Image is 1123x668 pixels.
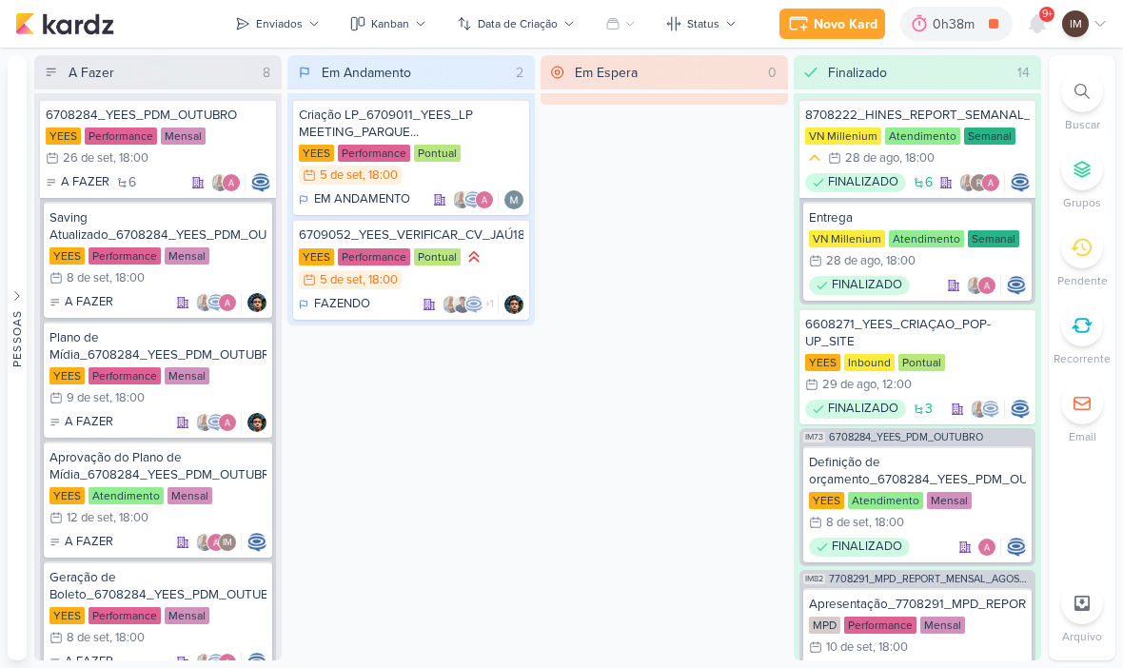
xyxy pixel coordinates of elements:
[67,392,109,404] div: 9 de set
[299,107,523,141] div: Criação LP_6709011_YEES_LP MEETING_PARQUE BUENA VISTA
[9,310,26,367] div: Pessoas
[809,276,910,295] div: FINALIZADO
[89,607,161,624] div: Performance
[899,152,935,165] div: , 18:00
[1070,15,1082,32] p: IM
[218,533,237,552] div: Isabella Machado Guimarães
[338,145,410,162] div: Performance
[247,293,266,312] img: Nelito Junior
[933,14,980,34] div: 0h38m
[805,148,824,167] div: Prioridade Média
[898,354,945,371] div: Pontual
[463,190,483,209] img: Caroline Traven De Andrade
[970,400,1005,419] div: Colaboradores: Iara Santos, Caroline Traven De Andrade
[966,276,1001,295] div: Colaboradores: Iara Santos, Alessandra Gomes
[46,173,109,192] div: A FAZER
[109,632,145,644] div: , 18:00
[49,487,85,504] div: YEES
[222,173,241,192] img: Alessandra Gomes
[828,173,898,192] p: FINALIZADO
[1007,276,1026,295] div: Responsável: Caroline Traven De Andrade
[195,413,214,432] img: Iara Santos
[1042,7,1053,22] span: 9+
[779,9,885,39] button: Novo Kard
[320,274,363,286] div: 5 de set
[958,173,977,192] img: Iara Santos
[805,128,881,145] div: VN Millenium
[210,173,229,192] img: Iara Santos
[805,316,1030,350] div: 6608271_YEES_CRIAÇAO_POP-UP_SITE
[210,173,246,192] div: Colaboradores: Iara Santos, Alessandra Gomes
[832,276,902,295] p: FINALIZADO
[805,173,906,192] div: FINALIZADO
[314,295,370,314] p: FAZENDO
[161,128,206,145] div: Mensal
[1065,116,1100,133] p: Buscar
[247,533,266,552] div: Responsável: Caroline Traven De Andrade
[299,226,523,244] div: 6709052_YEES_VERIFICAR_CV_JAÚ1894
[964,128,1015,145] div: Semanal
[218,413,237,432] img: Alessandra Gomes
[207,413,226,432] img: Caroline Traven De Andrade
[809,596,1026,613] div: Apresentação_7708291_MPD_REPORT_MENSAL_AGOSTO
[958,173,1005,192] div: Colaboradores: Iara Santos, Rafael Dornelles, Alessandra Gomes
[826,641,873,654] div: 10 de set
[805,354,840,371] div: YEES
[49,569,266,603] div: Geração de Boleto_6708284_YEES_PDM_OUTUBRO
[873,641,908,654] div: , 18:00
[207,293,226,312] img: Caroline Traven De Andrade
[977,538,1001,557] div: Colaboradores: Alessandra Gomes
[8,55,27,660] button: Pessoas
[1063,194,1101,211] p: Grupos
[805,400,906,419] div: FINALIZADO
[65,413,113,432] p: A FAZER
[877,379,912,391] div: , 12:00
[113,152,148,165] div: , 18:00
[363,274,398,286] div: , 18:00
[67,632,109,644] div: 8 de set
[829,574,1032,584] span: 7708291_MPD_REPORT_MENSAL_AGOSTO
[927,492,972,509] div: Mensal
[314,190,410,209] p: EM ANDAMENTO
[832,538,902,557] p: FINALIZADO
[809,454,1026,488] div: Definição de orçamento_6708284_YEES_PDM_OUTUBRO
[925,403,933,416] span: 3
[322,63,411,83] div: Em Andamento
[247,533,266,552] img: Caroline Traven De Andrade
[1010,63,1037,83] div: 14
[299,248,334,265] div: YEES
[207,533,226,552] img: Alessandra Gomes
[1011,173,1030,192] img: Caroline Traven De Andrade
[320,169,363,182] div: 5 de set
[970,400,989,419] img: Iara Santos
[247,413,266,432] div: Responsável: Nelito Junior
[195,413,242,432] div: Colaboradores: Iara Santos, Caroline Traven De Andrade, Alessandra Gomes
[67,272,109,285] div: 8 de set
[805,107,1030,124] div: 8708222_HINES_REPORT_SEMANAL_28.08
[981,173,1000,192] img: Alessandra Gomes
[844,617,916,634] div: Performance
[49,367,85,384] div: YEES
[814,14,877,34] div: Novo Kard
[977,538,996,557] img: Alessandra Gomes
[1011,400,1030,419] img: Caroline Traven De Andrade
[113,512,148,524] div: , 18:00
[1062,10,1089,37] div: Isabella Machado Guimarães
[46,128,81,145] div: YEES
[977,276,996,295] img: Alessandra Gomes
[504,190,523,209] div: Responsável: Mariana Amorim
[89,367,161,384] div: Performance
[575,63,638,83] div: Em Espera
[49,247,85,265] div: YEES
[109,392,145,404] div: , 18:00
[1007,538,1026,557] img: Caroline Traven De Andrade
[195,533,242,552] div: Colaboradores: Iara Santos, Alessandra Gomes, Isabella Machado Guimarães
[504,190,523,209] img: Mariana Amorim
[255,63,278,83] div: 8
[981,400,1000,419] img: Caroline Traven De Andrade
[848,492,923,509] div: Atendimento
[1007,276,1026,295] img: Caroline Traven De Andrade
[49,209,266,244] div: Saving Atualizado_6708284_YEES_PDM_OUTUBRO
[363,169,398,182] div: , 18:00
[299,295,370,314] div: FAZENDO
